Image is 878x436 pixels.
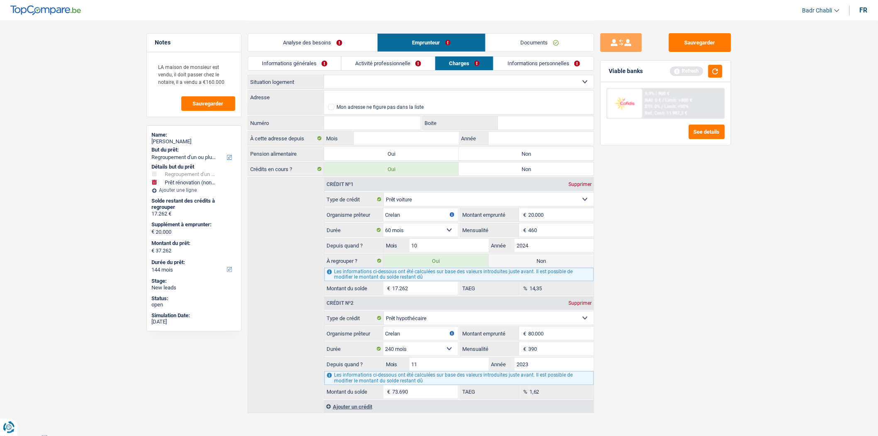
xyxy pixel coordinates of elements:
span: / [663,98,664,103]
label: Type de crédit [324,193,384,206]
label: Non [489,254,594,267]
label: Non [459,162,594,176]
label: TAEG [460,385,519,399]
div: 9.9% | 900 € [645,91,670,96]
label: À cette adresse depuis [248,132,324,145]
div: Status: [152,295,236,302]
input: MM [410,358,489,371]
input: AAAA [489,132,594,145]
label: Supplément à emprunter: [152,221,234,228]
input: AAAA [515,358,594,371]
a: Informations personnelles [494,56,594,70]
img: TopCompare Logo [10,5,81,15]
label: Montant emprunté [460,327,519,340]
span: € [519,208,528,221]
a: Informations générales [248,56,341,70]
div: Mon adresse ne figure pas dans la liste [337,105,424,110]
label: Depuis quand ? [324,239,384,252]
button: Sauvegarder [181,96,235,111]
label: TAEG [460,282,519,295]
span: € [519,223,528,237]
input: MM [410,239,489,252]
span: € [383,385,393,399]
label: Oui [324,147,459,160]
span: / [662,104,663,109]
label: Durée [324,342,383,355]
label: Pension alimentaire [248,147,324,160]
span: DTI: 0% [645,104,661,109]
div: [DATE] [152,318,236,325]
img: Cofidis [610,96,640,111]
span: € [152,228,155,235]
label: But du prêt: [152,147,234,153]
a: Documents [486,34,594,51]
a: Analyse des besoins [248,34,377,51]
input: MM [354,132,459,145]
label: Montant du solde [324,282,383,295]
a: Charges [435,56,493,70]
label: Non [459,147,594,160]
label: Organisme prêteur [324,327,383,340]
a: Badr Chabli [796,4,839,17]
label: Mois [384,239,410,252]
label: Montant emprunté [460,208,519,221]
div: Viable banks [609,68,643,75]
a: Emprunteur [378,34,485,51]
h5: Notes [155,39,233,46]
div: Stage: [152,278,236,284]
span: Limit: <50% [665,104,689,109]
label: Organisme prêteur [324,208,383,221]
label: Année [489,358,515,371]
div: Les informations ci-dessous ont été calculées sur base des valeurs introduites juste avant. Il es... [324,268,594,281]
label: Numéro [248,116,324,130]
div: [PERSON_NAME] [152,138,236,145]
span: Badr Chabli [802,7,832,14]
div: fr [860,6,868,14]
div: Détails but du prêt [152,164,236,170]
label: Boite [423,116,498,130]
span: Sauvegarder [193,101,224,106]
label: Crédits en cours ? [248,162,324,176]
div: Supprimer [566,182,594,187]
div: open [152,301,236,308]
button: Sauvegarder [669,33,731,52]
div: Solde restant des crédits à regrouper [152,198,236,211]
span: € [519,327,528,340]
input: Sélectionnez votre adresse dans la barre de recherche [324,91,594,104]
div: Crédit nº1 [324,182,356,187]
label: Montant du solde [324,385,383,399]
label: Mensualité [460,223,519,237]
label: Type de crédit [324,311,384,325]
label: Durée du prêt: [152,259,234,266]
label: À regrouper ? [324,254,384,267]
label: Oui [384,254,489,267]
span: € [152,247,155,254]
label: Année [459,132,488,145]
button: See details [689,125,725,139]
span: € [383,282,393,295]
label: Mois [324,132,354,145]
div: Ref. Cost: 11 987,3 € [645,110,688,116]
div: Simulation Date: [152,312,236,319]
label: Situation logement [248,75,324,88]
div: Crédit nº2 [324,301,356,306]
label: Durée [324,223,383,237]
label: Mensualité [460,342,519,355]
div: Ajouter une ligne [152,187,236,193]
label: Mois [384,358,410,371]
div: Refresh [670,66,703,76]
span: % [519,385,529,399]
input: AAAA [515,239,594,252]
label: Montant du prêt: [152,240,234,247]
label: Depuis quand ? [324,358,384,371]
div: Supprimer [566,301,594,306]
div: Name: [152,132,236,138]
span: € [519,342,528,355]
div: 17.262 € [152,211,236,217]
span: % [519,282,529,295]
span: NAI: 0 € [645,98,661,103]
div: Ajouter un crédit [324,400,594,413]
a: Activité professionnelle [341,56,435,70]
label: Adresse [248,91,324,104]
label: Année [489,239,515,252]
